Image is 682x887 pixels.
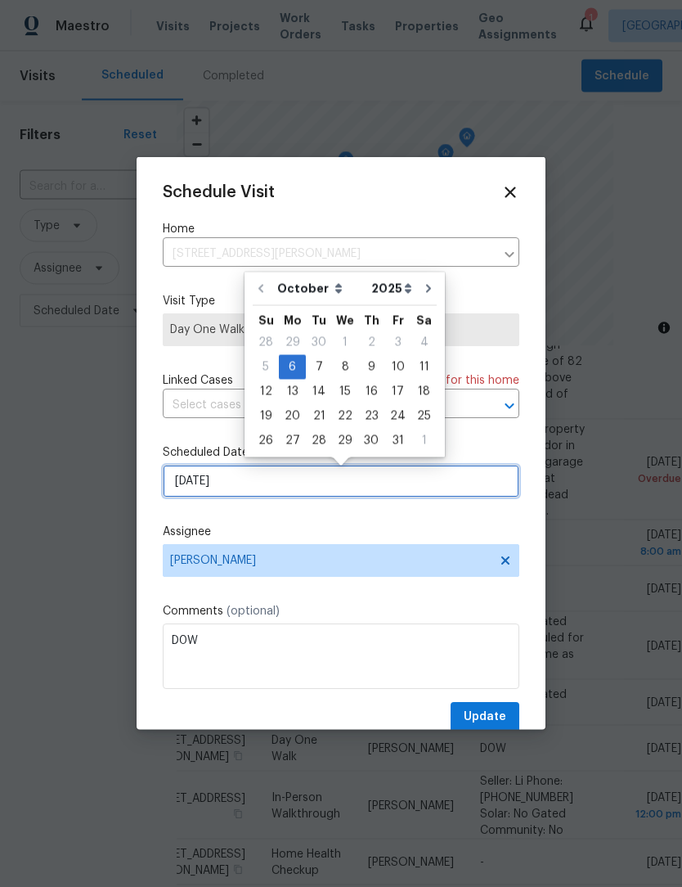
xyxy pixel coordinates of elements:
abbr: Friday [393,315,404,326]
div: 6 [279,356,306,379]
div: 1 [332,331,358,354]
abbr: Wednesday [336,315,354,326]
div: Sun Oct 19 2025 [253,404,279,429]
div: 13 [279,380,306,403]
span: [PERSON_NAME] [170,554,491,567]
div: 11 [411,356,437,379]
div: Mon Sep 29 2025 [279,331,306,355]
div: 7 [306,356,332,379]
input: Enter in an address [163,241,495,267]
textarea: D0W [163,624,519,689]
label: Visit Type [163,293,519,309]
div: 31 [384,430,411,453]
div: Tue Oct 21 2025 [306,404,332,429]
div: Tue Oct 28 2025 [306,429,332,453]
span: (optional) [227,606,280,617]
div: 8 [332,356,358,379]
abbr: Tuesday [312,315,326,326]
div: 17 [384,380,411,403]
div: Sun Sep 28 2025 [253,331,279,355]
span: Close [501,183,519,201]
div: 28 [253,331,279,354]
div: Wed Oct 29 2025 [332,429,358,453]
span: Update [464,707,506,727]
div: Tue Oct 14 2025 [306,380,332,404]
div: Fri Oct 17 2025 [384,380,411,404]
div: 28 [306,430,332,453]
div: Sat Nov 01 2025 [411,429,437,453]
div: 24 [384,405,411,428]
div: Sat Oct 11 2025 [411,355,437,380]
div: 16 [358,380,384,403]
div: Sat Oct 18 2025 [411,380,437,404]
div: Thu Oct 16 2025 [358,380,384,404]
div: Fri Oct 31 2025 [384,429,411,453]
span: Linked Cases [163,372,233,389]
abbr: Saturday [416,315,432,326]
div: 3 [384,331,411,354]
div: Thu Oct 09 2025 [358,355,384,380]
div: 9 [358,356,384,379]
div: Fri Oct 03 2025 [384,331,411,355]
label: Assignee [163,524,519,540]
input: M/D/YYYY [163,465,519,498]
div: 4 [411,331,437,354]
select: Year [367,277,416,301]
div: 10 [384,356,411,379]
span: Schedule Visit [163,184,275,200]
label: Scheduled Date [163,444,519,461]
span: Day One Walk [170,322,512,338]
div: 30 [358,430,384,453]
div: Thu Oct 30 2025 [358,429,384,453]
div: 20 [279,405,306,428]
div: Tue Sep 30 2025 [306,331,332,355]
div: 30 [306,331,332,354]
div: Sun Oct 26 2025 [253,429,279,453]
label: Comments [163,603,519,619]
div: Thu Oct 02 2025 [358,331,384,355]
div: Wed Oct 22 2025 [332,404,358,429]
div: Mon Oct 20 2025 [279,404,306,429]
div: Sat Oct 04 2025 [411,331,437,355]
div: 18 [411,380,437,403]
div: 21 [306,405,332,428]
select: Month [273,277,367,301]
abbr: Monday [284,315,302,326]
div: Fri Oct 10 2025 [384,355,411,380]
div: Wed Oct 01 2025 [332,331,358,355]
div: 22 [332,405,358,428]
div: 23 [358,405,384,428]
div: 15 [332,380,358,403]
button: Update [451,702,519,732]
abbr: Sunday [258,315,274,326]
div: 2 [358,331,384,354]
div: Wed Oct 15 2025 [332,380,358,404]
div: 29 [279,331,306,354]
button: Go to next month [416,272,441,305]
input: Select cases [163,393,473,418]
div: Wed Oct 08 2025 [332,355,358,380]
div: Thu Oct 23 2025 [358,404,384,429]
div: 26 [253,430,279,453]
div: Fri Oct 24 2025 [384,404,411,429]
div: 14 [306,380,332,403]
abbr: Thursday [364,315,379,326]
div: Sun Oct 12 2025 [253,380,279,404]
div: 25 [411,405,437,428]
div: 5 [253,356,279,379]
div: Sat Oct 25 2025 [411,404,437,429]
div: 29 [332,430,358,453]
div: 12 [253,380,279,403]
button: Go to previous month [249,272,273,305]
div: 19 [253,405,279,428]
div: Tue Oct 07 2025 [306,355,332,380]
button: Open [498,394,521,417]
div: Mon Oct 13 2025 [279,380,306,404]
div: 1 [411,430,437,453]
div: Sun Oct 05 2025 [253,355,279,380]
div: Mon Oct 06 2025 [279,355,306,380]
div: 27 [279,430,306,453]
div: Mon Oct 27 2025 [279,429,306,453]
label: Home [163,221,519,237]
